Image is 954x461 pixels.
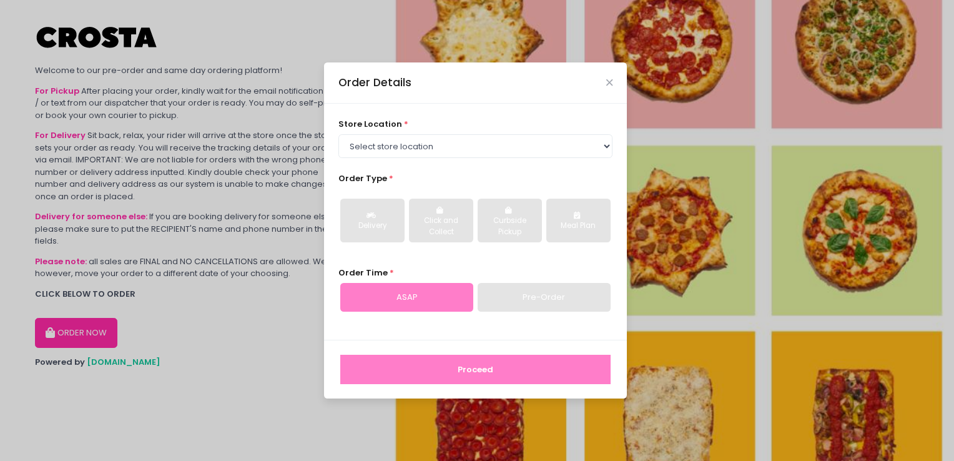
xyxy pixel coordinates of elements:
[606,79,612,86] button: Close
[418,216,465,237] div: Click and Collect
[486,216,533,237] div: Curbside Pickup
[338,172,387,184] span: Order Type
[555,221,602,232] div: Meal Plan
[409,199,473,242] button: Click and Collect
[340,199,405,242] button: Delivery
[338,74,411,91] div: Order Details
[349,221,396,232] div: Delivery
[340,355,611,385] button: Proceed
[478,199,542,242] button: Curbside Pickup
[546,199,611,242] button: Meal Plan
[338,267,388,279] span: Order Time
[338,118,402,130] span: store location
